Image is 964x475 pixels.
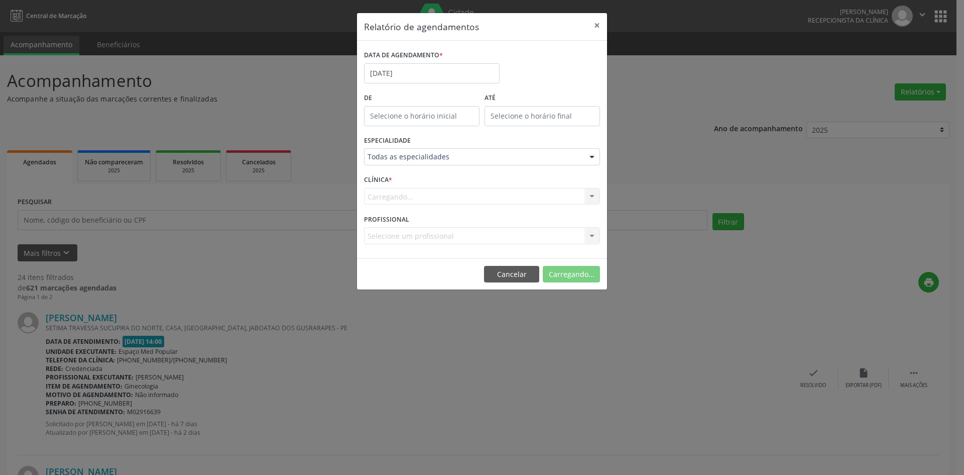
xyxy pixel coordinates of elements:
[543,266,600,283] button: Carregando...
[484,266,539,283] button: Cancelar
[364,133,411,149] label: ESPECIALIDADE
[485,106,600,126] input: Selecione o horário final
[364,106,479,126] input: Selecione o horário inicial
[364,172,392,188] label: CLÍNICA
[364,20,479,33] h5: Relatório de agendamentos
[364,90,479,106] label: De
[587,13,607,38] button: Close
[485,90,600,106] label: ATÉ
[364,48,443,63] label: DATA DE AGENDAMENTO
[368,152,579,162] span: Todas as especialidades
[364,212,409,227] label: PROFISSIONAL
[364,63,500,83] input: Selecione uma data ou intervalo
